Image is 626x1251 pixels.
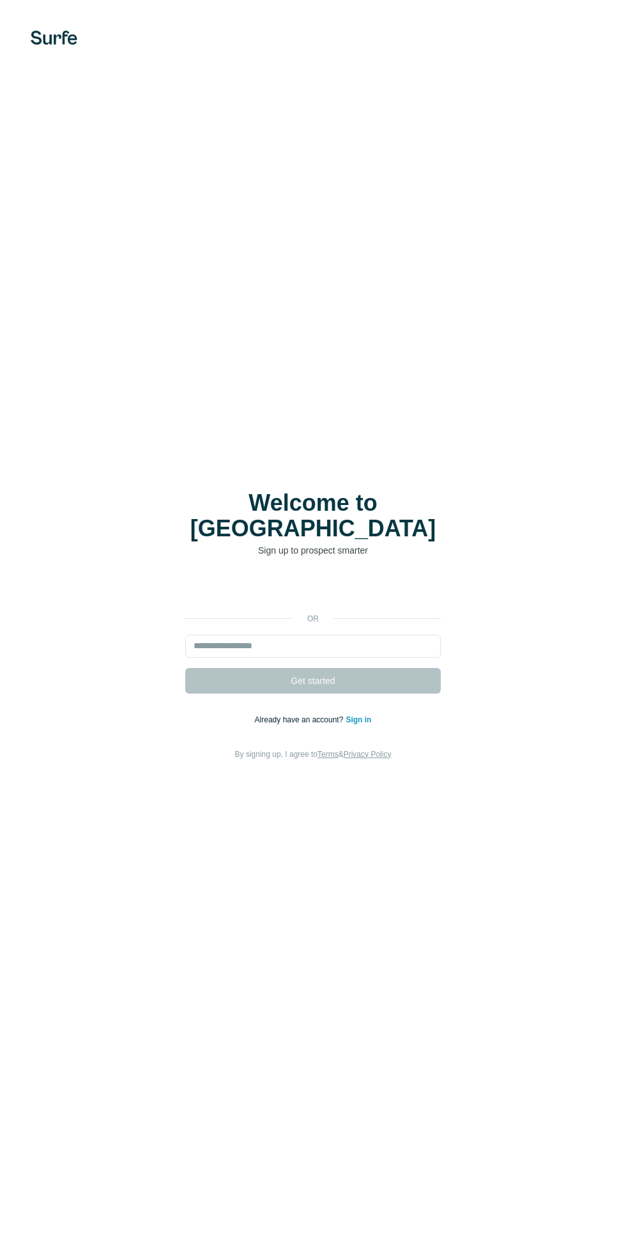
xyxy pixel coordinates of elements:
p: or [293,613,333,625]
a: Terms [317,750,339,759]
span: Already have an account? [255,715,346,724]
p: Sign up to prospect smarter [185,544,441,557]
h1: Welcome to [GEOGRAPHIC_DATA] [185,490,441,541]
a: Privacy Policy [344,750,392,759]
span: By signing up, I agree to & [235,750,392,759]
iframe: Button na Mag-sign in gamit ang Google [179,576,447,604]
a: Sign in [346,715,371,724]
img: Surfe's logo [31,31,77,45]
